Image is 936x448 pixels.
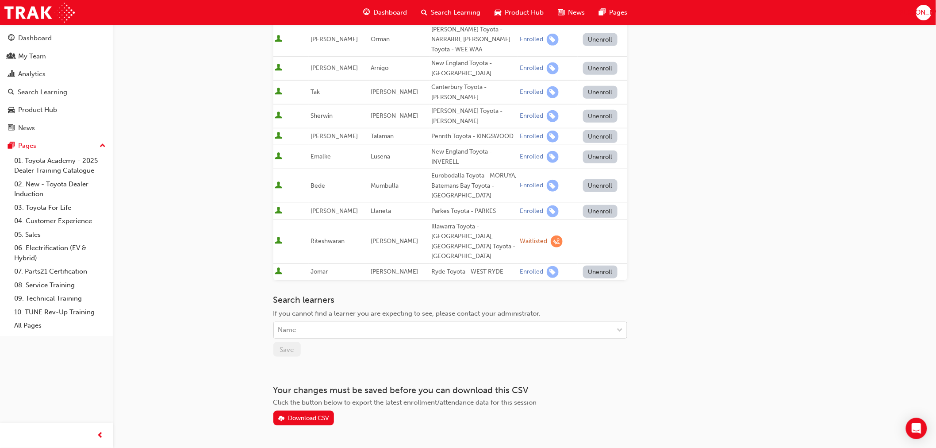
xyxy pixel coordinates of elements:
div: Search Learning [18,87,67,97]
button: Unenroll [583,33,618,46]
span: Save [280,346,294,354]
span: User is active [275,182,283,190]
div: Enrolled [520,35,543,44]
button: Pages [4,138,109,154]
span: Talaman [371,132,394,140]
a: Analytics [4,66,109,82]
span: learningRecordVerb_ENROLL-icon [547,205,559,217]
span: User is active [275,267,283,276]
div: Ryde Toyota - WEST RYDE [431,267,516,277]
div: Analytics [18,69,46,79]
div: Enrolled [520,182,543,190]
span: Click the button below to export the latest enrollment/attendance data for this session [273,398,537,406]
a: Product Hub [4,102,109,118]
button: Unenroll [583,62,618,75]
div: New England Toyota - INVERELL [431,147,516,167]
span: [PERSON_NAME] [371,112,418,120]
span: Sherwin [311,112,333,120]
span: [PERSON_NAME] [311,35,358,43]
span: [PERSON_NAME] [371,237,418,245]
button: Unenroll [583,86,618,99]
a: 07. Parts21 Certification [11,265,109,278]
a: 09. Technical Training [11,292,109,305]
div: Product Hub [18,105,57,115]
span: down-icon [617,325,623,336]
a: All Pages [11,319,109,332]
span: news-icon [558,7,565,18]
span: Riteshwaran [311,237,345,245]
span: If you cannot find a learner you are expecting to see, please contact your administrator. [273,309,541,317]
span: Arnigo [371,64,389,72]
span: people-icon [8,53,15,61]
div: Pages [18,141,36,151]
button: Unenroll [583,205,618,218]
span: [PERSON_NAME] [311,132,358,140]
div: Enrolled [520,88,543,97]
div: Parkes Toyota - PARKES [431,206,516,216]
span: chart-icon [8,70,15,78]
div: Illawarra Toyota - [GEOGRAPHIC_DATA], [GEOGRAPHIC_DATA] Toyota - [GEOGRAPHIC_DATA] [431,222,516,262]
div: Enrolled [520,268,543,276]
span: User is active [275,112,283,120]
span: Emalke [311,153,331,160]
span: prev-icon [97,430,104,441]
a: car-iconProduct Hub [488,4,551,22]
span: Lusena [371,153,391,160]
h3: Search learners [273,295,627,305]
span: [PERSON_NAME] [371,88,418,96]
span: Pages [610,8,628,18]
span: [PERSON_NAME] [371,268,418,275]
div: Enrolled [520,64,543,73]
div: Enrolled [520,132,543,141]
span: Dashboard [374,8,407,18]
div: Canterbury Toyota - [PERSON_NAME] [431,82,516,102]
a: search-iconSearch Learning [414,4,488,22]
span: car-icon [495,7,502,18]
span: news-icon [8,124,15,132]
button: Unenroll [583,130,618,143]
span: learningRecordVerb_WAITLIST-icon [551,236,563,247]
span: learningRecordVerb_ENROLL-icon [547,34,559,46]
a: 06. Electrification (EV & Hybrid) [11,241,109,265]
a: pages-iconPages [592,4,635,22]
span: up-icon [100,140,106,152]
a: 08. Service Training [11,278,109,292]
a: 01. Toyota Academy - 2025 Dealer Training Catalogue [11,154,109,178]
span: Bede [311,182,325,189]
span: download-icon [278,415,284,423]
span: learningRecordVerb_ENROLL-icon [547,86,559,98]
span: Orman [371,35,390,43]
span: User is active [275,207,283,216]
div: Penrith Toyota - KINGSWOOD [431,131,516,142]
span: User is active [275,132,283,141]
a: My Team [4,48,109,65]
div: Download CSV [288,414,329,422]
button: Download CSV [273,411,334,425]
span: pages-icon [599,7,606,18]
span: learningRecordVerb_ENROLL-icon [547,151,559,163]
button: Unenroll [583,179,618,192]
div: Enrolled [520,207,543,216]
span: Jomar [311,268,328,275]
div: Name [278,325,296,336]
span: [PERSON_NAME] [311,207,358,215]
img: Trak [4,3,75,23]
button: Unenroll [583,151,618,163]
a: guage-iconDashboard [357,4,414,22]
div: Eurobodalla Toyota - MORUYA, Batemans Bay Toyota - [GEOGRAPHIC_DATA] [431,171,516,201]
a: 10. TUNE Rev-Up Training [11,305,109,319]
span: User is active [275,88,283,97]
button: Unenroll [583,110,618,123]
h3: Your changes must be saved before you can download this CSV [273,385,627,395]
a: Dashboard [4,30,109,46]
div: [PERSON_NAME] Toyota - [PERSON_NAME] [431,106,516,126]
div: New England Toyota - [GEOGRAPHIC_DATA] [431,58,516,78]
span: Mumbulla [371,182,399,189]
div: [PERSON_NAME] Toyota - NARRABRI, [PERSON_NAME] Toyota - WEE WAA [431,25,516,55]
button: Save [273,342,301,357]
span: car-icon [8,106,15,114]
span: User is active [275,35,283,44]
span: learningRecordVerb_ENROLL-icon [547,62,559,74]
a: 05. Sales [11,228,109,242]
